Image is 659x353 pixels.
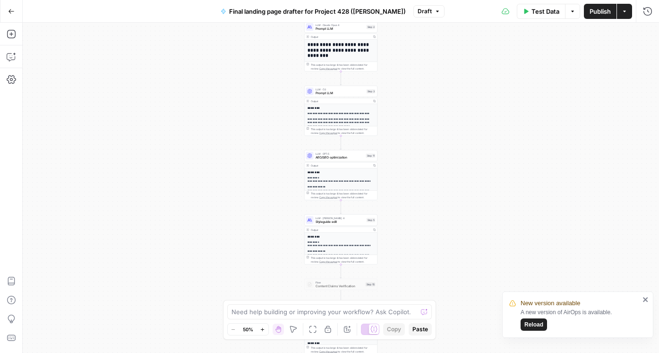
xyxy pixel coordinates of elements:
g: Edge from step_11 to step_5 [340,200,342,214]
div: Output [311,228,370,232]
span: Content Claims Verification [316,284,364,289]
span: Paste [412,325,428,334]
div: Step 2 [367,25,376,29]
div: This output is too large & has been abbreviated for review. to view the full content. [311,127,376,135]
span: Draft [418,7,432,16]
span: Prompt LLM [316,26,365,31]
span: Copy the output [319,260,337,263]
span: New version available [521,299,580,308]
g: Edge from step_5 to step_15 [340,265,342,278]
span: Copy the output [319,350,337,353]
span: Copy the output [319,67,337,70]
div: Output [311,35,370,39]
span: LLM · O3 [316,88,365,91]
button: Final landing page drafter for Project 428 ([PERSON_NAME]) [215,4,411,19]
button: Publish [584,4,616,19]
span: Publish [590,7,611,16]
span: 50% [243,326,253,333]
span: Copy the output [319,132,337,134]
g: Edge from step_2 to step_3 [340,71,342,85]
span: Prompt LLM [316,91,365,96]
span: LLM · GPT-5 [316,152,364,156]
span: Copy the output [319,196,337,199]
div: Output [311,99,370,103]
span: LLM · Claude Opus 4 [316,23,365,27]
div: FlowContent Claims VerificationStep 15 [304,279,377,290]
span: Final landing page drafter for Project 428 ([PERSON_NAME]) [229,7,406,16]
button: Copy [383,323,405,335]
span: AEO/SEO optimization [316,155,364,160]
span: Flow [316,281,364,284]
div: Output [311,164,370,168]
button: Draft [413,5,445,18]
span: Copy [387,325,401,334]
button: Paste [409,323,432,335]
span: Reload [524,320,543,329]
div: This output is too large & has been abbreviated for review. to view the full content. [311,192,376,199]
span: Test Data [531,7,559,16]
span: LLM · [PERSON_NAME] 4 [316,216,365,220]
div: This output is too large & has been abbreviated for review. to view the full content. [311,256,376,264]
button: Reload [521,318,547,331]
div: Step 15 [366,282,376,287]
img: vrinnnclop0vshvmafd7ip1g7ohf [308,282,312,287]
div: Step 11 [366,154,376,158]
div: Step 3 [367,89,376,94]
div: Step 5 [367,218,376,222]
button: Test Data [517,4,565,19]
div: This output is too large & has been abbreviated for review. to view the full content. [311,63,376,71]
span: Styleguide edit [316,220,365,224]
button: close [642,296,649,303]
g: Edge from step_15 to step_10 [340,290,342,304]
div: A new version of AirOps is available. [521,308,640,331]
g: Edge from step_3 to step_11 [340,136,342,150]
